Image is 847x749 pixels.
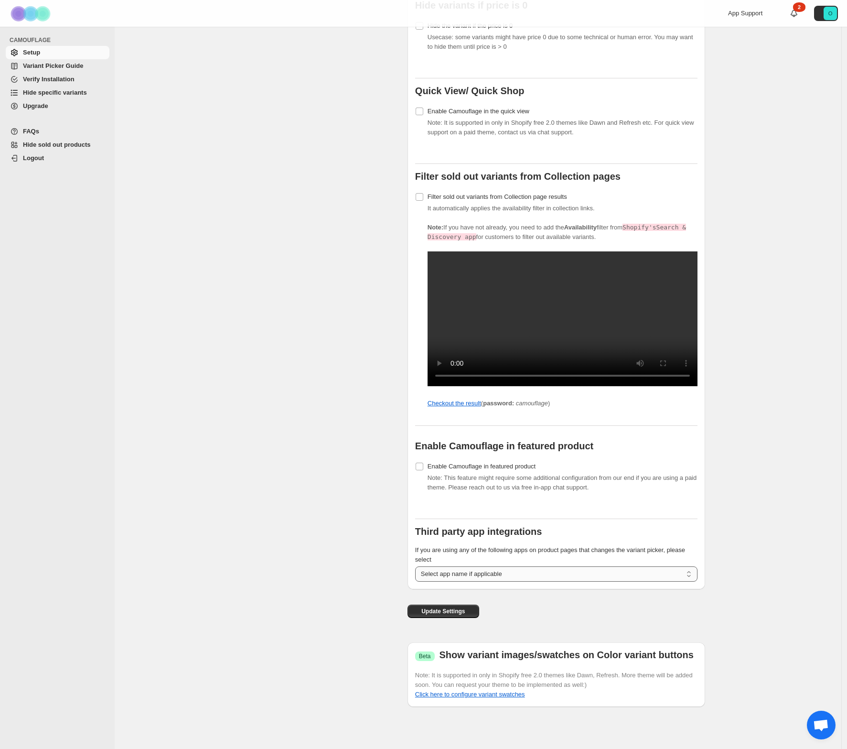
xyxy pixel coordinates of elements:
[789,9,799,18] a: 2
[814,6,838,21] button: Avatar with initials O
[793,2,805,12] div: 2
[428,223,697,242] p: If you have not already, you need to add the filter from for customers to filter out available va...
[428,399,697,408] p: ( )
[23,141,91,148] span: Hide sold out products
[807,711,836,739] div: Open chat
[428,251,697,386] video: Add availability filter
[6,125,109,138] a: FAQs
[415,672,693,688] span: Note: It is supported in only in Shopify free 2.0 themes like Dawn, Refresh. More theme will be a...
[23,102,48,109] span: Upgrade
[428,400,481,407] a: Checkout the result
[428,33,693,50] span: Usecase: some variants might have price 0 due to some technical or human error. You may want to h...
[428,205,697,408] span: It automatically applies the availability filter in collection links.
[415,171,621,182] b: Filter sold out variants from Collection pages
[728,10,762,17] span: App Support
[415,546,685,563] span: If you are using any of the following apps on product pages that changes the variant picker, plea...
[23,49,40,56] span: Setup
[440,650,694,660] b: Show variant images/swatches on Color variant buttons
[23,89,87,96] span: Hide specific variants
[419,652,431,660] span: Beta
[407,605,479,618] button: Update Settings
[428,463,536,470] span: Enable Camouflage in featured product
[6,59,109,73] a: Variant Picker Guide
[828,11,833,16] text: O
[415,526,542,537] b: Third party app integrations
[6,99,109,113] a: Upgrade
[6,46,109,59] a: Setup
[483,400,514,407] strong: password:
[428,108,529,115] span: Enable Camouflage in the quick view
[428,224,443,231] b: Note:
[415,441,593,451] b: Enable Camouflage in featured product
[415,86,525,96] b: Quick View/ Quick Shop
[23,62,83,69] span: Variant Picker Guide
[428,193,567,200] span: Filter sold out variants from Collection page results
[10,36,110,44] span: CAMOUFLAGE
[824,7,837,20] span: Avatar with initials O
[23,128,39,135] span: FAQs
[6,152,109,165] a: Logout
[6,86,109,99] a: Hide specific variants
[428,119,694,136] span: Note: It is supported in only in Shopify free 2.0 themes like Dawn and Refresh etc. For quick vie...
[516,400,548,407] i: camouflage
[428,474,697,491] span: Note: This feature might require some additional configuration from our end if you are using a pa...
[421,608,465,615] span: Update Settings
[6,138,109,152] a: Hide sold out products
[8,0,55,27] img: Camouflage
[23,154,44,162] span: Logout
[23,76,75,83] span: Verify Installation
[564,224,597,231] strong: Availability
[415,691,525,698] a: Click here to configure variant swatches
[6,73,109,86] a: Verify Installation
